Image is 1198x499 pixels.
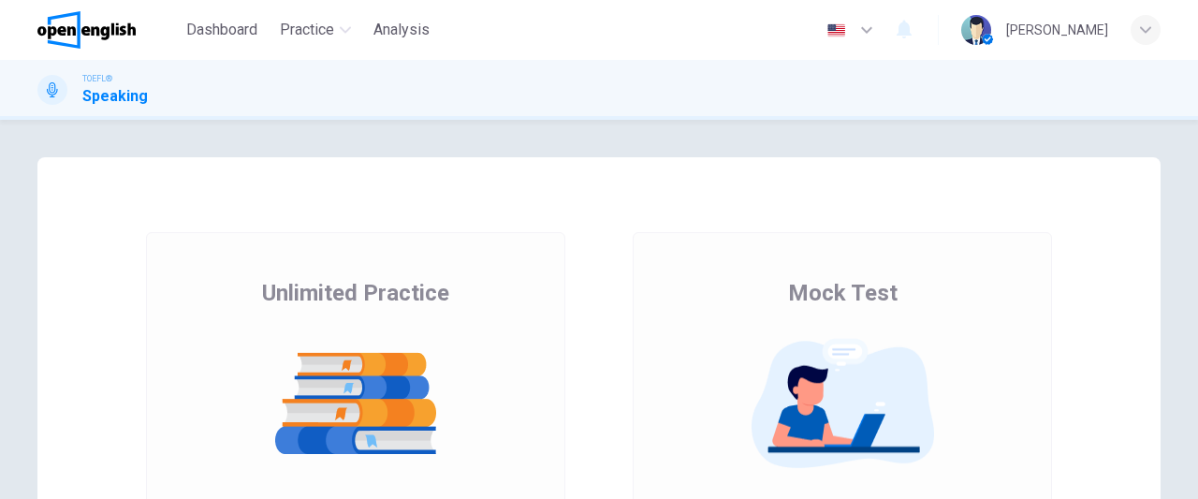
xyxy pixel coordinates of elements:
h1: Speaking [82,85,148,108]
span: Dashboard [186,19,257,41]
button: Practice [272,13,358,47]
span: Practice [280,19,334,41]
button: Dashboard [179,13,265,47]
img: OpenEnglish logo [37,11,136,49]
span: Unlimited Practice [262,278,449,308]
a: OpenEnglish logo [37,11,179,49]
div: [PERSON_NAME] [1006,19,1108,41]
span: Analysis [373,19,430,41]
span: Mock Test [788,278,898,308]
img: Profile picture [961,15,991,45]
button: Analysis [366,13,437,47]
img: en [825,23,848,37]
span: TOEFL® [82,72,112,85]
